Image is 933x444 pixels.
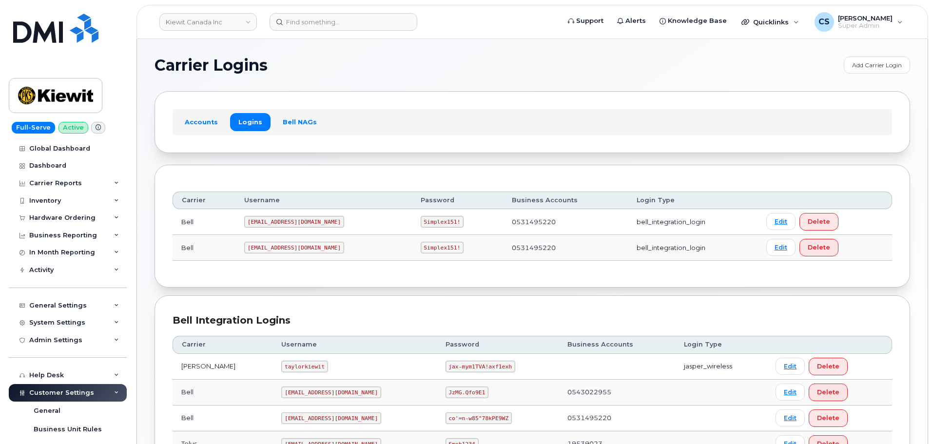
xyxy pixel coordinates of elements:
[817,387,839,397] span: Delete
[412,192,503,209] th: Password
[628,209,758,235] td: bell_integration_login
[891,402,926,437] iframe: Messenger Launcher
[173,235,235,261] td: Bell
[155,58,268,73] span: Carrier Logins
[628,192,758,209] th: Login Type
[173,380,272,405] td: Bell
[559,336,675,353] th: Business Accounts
[766,239,796,256] a: Edit
[173,336,272,353] th: Carrier
[808,243,830,252] span: Delete
[446,361,515,372] code: jax-mym1TVA!axf1exh
[799,213,838,231] button: Delete
[173,192,235,209] th: Carrier
[281,412,381,424] code: [EMAIL_ADDRESS][DOMAIN_NAME]
[503,192,628,209] th: Business Accounts
[766,213,796,230] a: Edit
[281,386,381,398] code: [EMAIL_ADDRESS][DOMAIN_NAME]
[437,336,559,353] th: Password
[675,336,767,353] th: Login Type
[776,409,805,426] a: Edit
[776,358,805,375] a: Edit
[421,216,464,228] code: Simplex151!
[173,354,272,380] td: [PERSON_NAME]
[421,242,464,253] code: Simplex151!
[559,380,675,405] td: 0543022955
[244,242,344,253] code: [EMAIL_ADDRESS][DOMAIN_NAME]
[809,409,848,427] button: Delete
[235,192,412,209] th: Username
[446,386,489,398] code: JzMG.Qfo9E1
[274,113,325,131] a: Bell NAGs
[173,313,892,328] div: Bell Integration Logins
[272,336,436,353] th: Username
[230,113,271,131] a: Logins
[809,358,848,375] button: Delete
[628,235,758,261] td: bell_integration_login
[503,235,628,261] td: 0531495220
[675,354,767,380] td: jasper_wireless
[173,405,272,431] td: Bell
[799,239,838,256] button: Delete
[808,217,830,226] span: Delete
[817,413,839,423] span: Delete
[503,209,628,235] td: 0531495220
[559,405,675,431] td: 0531495220
[176,113,226,131] a: Accounts
[244,216,344,228] code: [EMAIL_ADDRESS][DOMAIN_NAME]
[817,362,839,371] span: Delete
[809,384,848,401] button: Delete
[446,412,512,424] code: co'=n-w85"78kPE9WZ
[776,384,805,401] a: Edit
[844,57,910,74] a: Add Carrier Login
[173,209,235,235] td: Bell
[281,361,328,372] code: taylorkiewit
